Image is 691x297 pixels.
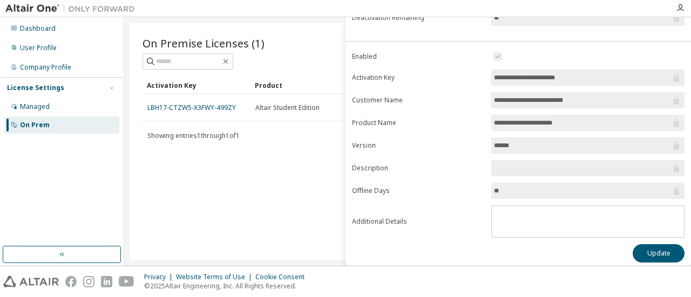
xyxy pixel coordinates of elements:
[144,273,176,281] div: Privacy
[352,13,485,22] label: Deactivation Remaining
[147,103,236,112] a: LBH17-CTZW5-X3FWY-499ZY
[352,187,485,195] label: Offline Days
[20,44,57,52] div: User Profile
[7,84,64,92] div: License Settings
[119,276,134,287] img: youtube.svg
[633,244,685,263] button: Update
[65,276,77,287] img: facebook.svg
[3,276,59,287] img: altair_logo.svg
[352,119,485,127] label: Product Name
[143,36,265,51] span: On Premise Licenses (1)
[20,63,71,72] div: Company Profile
[352,164,485,172] label: Description
[352,217,485,226] label: Additional Details
[176,273,255,281] div: Website Terms of Use
[255,77,354,94] div: Product
[147,131,240,140] span: Showing entries 1 through 1 of 1
[20,102,50,111] div: Managed
[352,73,485,82] label: Activation Key
[101,276,112,287] img: linkedin.svg
[144,281,311,291] p: © 2025 Altair Engineering, Inc. All Rights Reserved.
[255,273,311,281] div: Cookie Consent
[255,103,320,112] span: Altair Student Edition
[352,141,485,150] label: Version
[83,276,94,287] img: instagram.svg
[5,3,140,14] img: Altair One
[352,96,485,105] label: Customer Name
[20,121,50,129] div: On Prem
[20,24,56,33] div: Dashboard
[147,77,246,94] div: Activation Key
[352,52,485,61] label: Enabled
